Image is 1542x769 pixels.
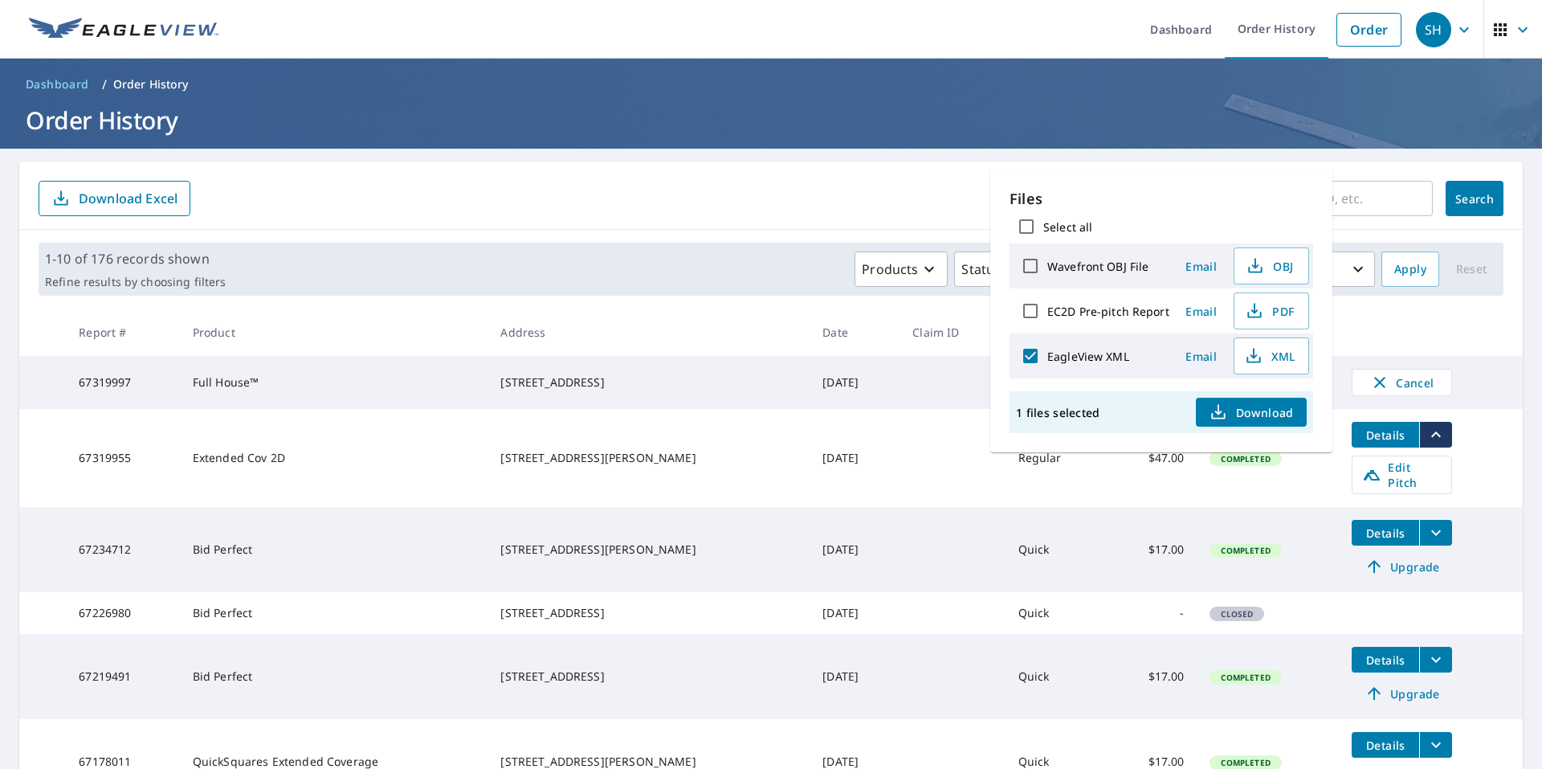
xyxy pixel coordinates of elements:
[1006,592,1108,634] td: Quick
[180,356,488,409] td: Full House™
[862,260,918,279] p: Products
[1394,260,1426,280] span: Apply
[1336,13,1401,47] a: Order
[954,252,1030,287] button: Status
[45,249,226,268] p: 1-10 of 176 records shown
[810,592,899,634] td: [DATE]
[1209,403,1294,422] span: Download
[1043,219,1092,235] label: Select all
[180,634,488,719] td: Bid Perfect
[1108,592,1197,634] td: -
[500,450,797,466] div: [STREET_ADDRESS][PERSON_NAME]
[1016,405,1099,420] p: 1 files selected
[66,507,180,592] td: 67234712
[1244,346,1295,366] span: XML
[1361,684,1442,703] span: Upgrade
[1010,188,1313,210] p: Files
[180,409,488,507] td: Extended Cov 2D
[1352,456,1452,494] a: Edit Pitch
[810,634,899,719] td: [DATE]
[810,309,899,356] th: Date
[29,18,218,42] img: EV Logo
[1369,373,1435,392] span: Cancel
[1108,634,1197,719] td: $17.00
[1381,252,1439,287] button: Apply
[66,592,180,634] td: 67226980
[1352,520,1419,546] button: detailsBtn-67234712
[961,260,1001,279] p: Status
[1419,647,1452,673] button: filesDropdownBtn-67219491
[1352,369,1452,396] button: Cancel
[1182,259,1221,274] span: Email
[1176,299,1227,324] button: Email
[1211,545,1279,556] span: Completed
[1006,507,1108,592] td: Quick
[1047,349,1129,364] label: EagleView XML
[500,542,797,558] div: [STREET_ADDRESS][PERSON_NAME]
[1362,460,1442,490] span: Edit Pitch
[500,605,797,621] div: [STREET_ADDRESS]
[500,374,797,391] div: [STREET_ADDRESS]
[1006,634,1108,719] td: Quick
[1211,453,1279,464] span: Completed
[1196,398,1307,427] button: Download
[102,75,107,94] li: /
[1361,738,1409,753] span: Details
[1458,191,1491,207] span: Search
[39,181,190,216] button: Download Excel
[45,275,226,289] p: Refine results by choosing filters
[1176,344,1227,369] button: Email
[1416,12,1451,47] div: SH
[1182,349,1221,364] span: Email
[500,669,797,685] div: [STREET_ADDRESS]
[899,309,1005,356] th: Claim ID
[855,252,948,287] button: Products
[1234,247,1309,284] button: OBJ
[1361,652,1409,668] span: Details
[1352,422,1419,448] button: detailsBtn-67319955
[79,190,177,207] p: Download Excel
[487,309,810,356] th: Address
[1234,292,1309,329] button: PDF
[1211,608,1263,620] span: Closed
[19,72,1523,97] nav: breadcrumb
[1108,507,1197,592] td: $17.00
[1352,681,1452,706] a: Upgrade
[1006,409,1108,507] td: Regular
[180,309,488,356] th: Product
[1244,301,1295,321] span: PDF
[810,409,899,507] td: [DATE]
[1419,732,1452,758] button: filesDropdownBtn-67178011
[66,634,180,719] td: 67219491
[26,76,89,92] span: Dashboard
[66,409,180,507] td: 67319955
[66,309,180,356] th: Report #
[1211,672,1279,683] span: Completed
[19,72,96,97] a: Dashboard
[1361,526,1409,541] span: Details
[1047,259,1148,274] label: Wavefront OBJ File
[1182,304,1221,319] span: Email
[66,356,180,409] td: 67319997
[1352,554,1452,579] a: Upgrade
[180,592,488,634] td: Bid Perfect
[1244,256,1295,276] span: OBJ
[1234,337,1309,374] button: XML
[1352,732,1419,758] button: detailsBtn-67178011
[1361,427,1409,443] span: Details
[113,76,189,92] p: Order History
[1108,409,1197,507] td: $47.00
[1352,647,1419,673] button: detailsBtn-67219491
[1047,304,1169,319] label: EC2D Pre-pitch Report
[1446,181,1503,216] button: Search
[810,356,899,409] td: [DATE]
[810,507,899,592] td: [DATE]
[1419,422,1452,448] button: filesDropdownBtn-67319955
[1176,254,1227,279] button: Email
[19,104,1523,137] h1: Order History
[180,507,488,592] td: Bid Perfect
[1419,520,1452,546] button: filesDropdownBtn-67234712
[1361,557,1442,576] span: Upgrade
[1211,757,1279,768] span: Completed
